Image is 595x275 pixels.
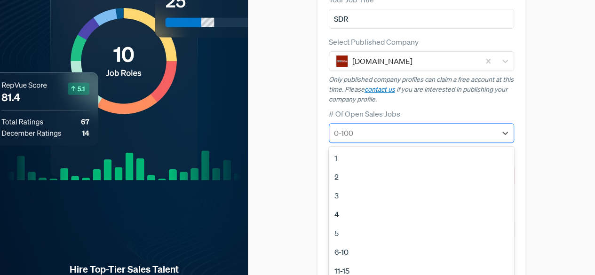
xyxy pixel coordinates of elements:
div: 3 [329,186,515,205]
a: contact us [365,85,395,94]
input: Title [329,9,515,29]
div: 6-10 [329,243,515,261]
label: # Of Open Sales Jobs [329,108,400,119]
div: 5 [329,224,515,243]
div: 4 [329,205,515,224]
p: Only published company profiles can claim a free account at this time. Please if you are interest... [329,75,515,104]
img: 1000Bulbs.com [336,55,348,67]
div: 2 [329,167,515,186]
div: 1 [329,149,515,167]
label: Select Published Company [329,36,419,47]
